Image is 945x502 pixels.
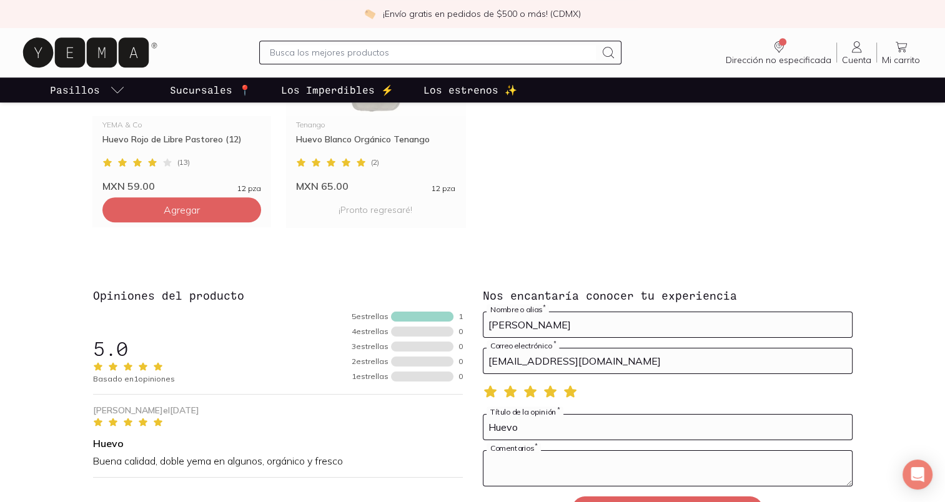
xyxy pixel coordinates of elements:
p: Los Imperdibles ⚡️ [281,82,393,97]
span: 5.0 [93,336,128,360]
div: 1 estrellas [352,373,388,380]
a: Cuenta [837,39,876,66]
div: 2 estrellas [352,358,388,365]
div: Open Intercom Messenger [903,460,933,490]
span: MXN 59.00 [102,180,155,192]
span: Cuenta [842,54,871,66]
div: 0 [458,373,463,380]
div: 0 [458,328,463,335]
div: 1 [458,313,463,320]
a: pasillo-todos-link [47,77,127,102]
span: Dirección no especificada [726,54,831,66]
span: Mi carrito [882,54,920,66]
div: YEMA & Co [102,121,262,129]
h3: Nos encantaría conocer tu experiencia [483,287,853,303]
a: Dirección no especificada [721,39,836,66]
span: MXN 65.00 [296,180,349,192]
label: Título de la opinión [487,406,563,416]
p: Buena calidad, doble yema en algunos, orgánico y fresco [93,455,463,467]
span: ( 2 ) [371,159,379,166]
span: ( 13 ) [177,159,190,166]
div: 4 estrellas [352,328,388,335]
div: Huevo Rojo de Libre Pastoreo (12) [102,134,262,156]
a: Los estrenos ✨ [421,77,520,102]
a: Mi carrito [877,39,925,66]
a: Sucursales 📍 [167,77,254,102]
h3: Opiniones del producto [93,287,463,303]
span: 12 pza [237,185,261,192]
p: ¡Envío gratis en pedidos de $500 o más! (CDMX) [383,7,581,20]
p: ¡Pronto regresaré! [296,197,455,222]
span: 12 pza [432,185,455,192]
label: Comentarios [487,443,541,452]
p: Sucursales 📍 [170,82,251,97]
img: check [364,8,375,19]
p: Los estrenos ✨ [423,82,517,97]
button: Agregar [102,197,262,222]
span: Agregar [164,204,200,216]
label: Correo electrónico [487,340,559,350]
div: Huevo Blanco Orgánico Tenango [296,134,455,156]
div: 5 estrellas [352,313,388,320]
div: 0 [458,343,463,350]
a: Los Imperdibles ⚡️ [279,77,396,102]
span: Basado en 1 opiniones [93,374,175,383]
div: [PERSON_NAME] el [DATE] [93,405,199,416]
p: Pasillos [50,82,100,97]
div: 3 estrellas [352,343,388,350]
label: Nombre o alias [487,304,549,313]
div: 0 [458,358,463,365]
h4: Huevo [93,437,463,450]
input: Busca los mejores productos [270,45,596,60]
div: Tenango [296,121,455,129]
